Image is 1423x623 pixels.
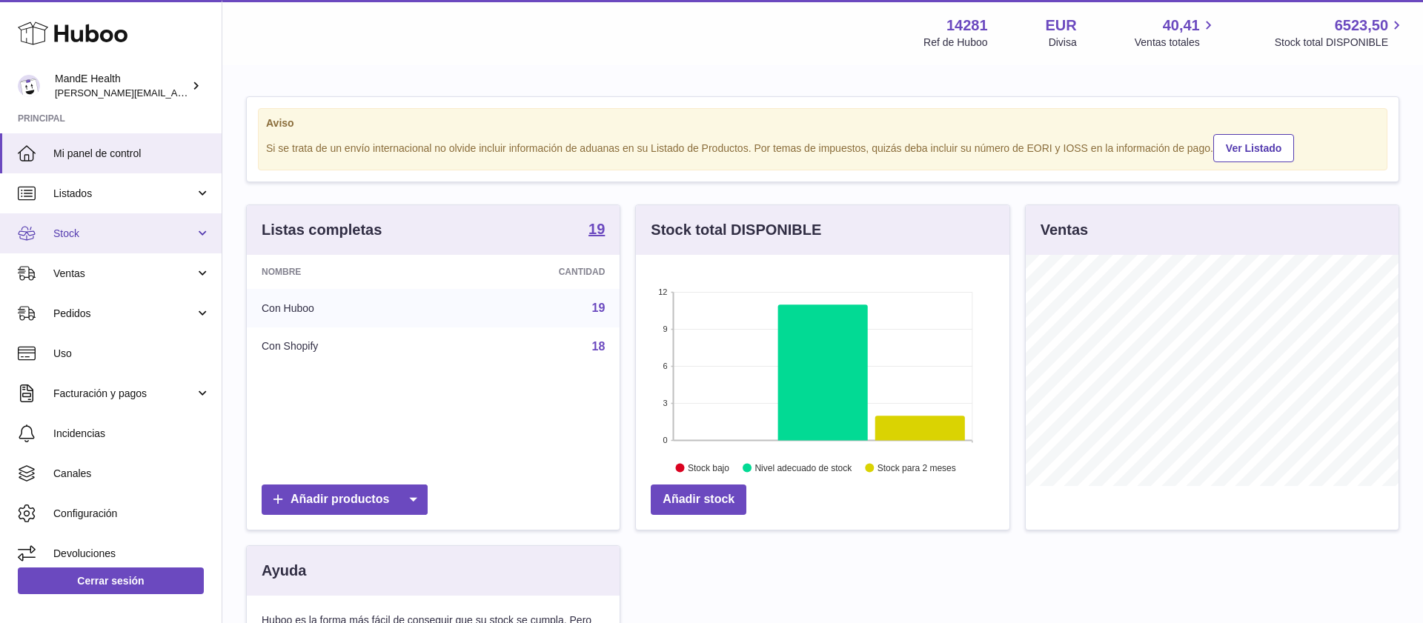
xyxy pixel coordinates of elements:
div: Ref de Huboo [923,36,987,50]
a: 19 [592,301,606,314]
text: 3 [663,399,668,407]
span: Ventas [53,267,195,281]
text: Stock bajo [688,463,729,473]
a: 19 [588,221,605,239]
span: Incidencias [53,427,210,441]
div: Si se trata de un envío internacional no olvide incluir información de aduanas en su Listado de P... [266,132,1379,162]
strong: Aviso [266,116,1379,130]
text: Nivel adecuado de stock [755,463,853,473]
span: Pedidos [53,307,195,321]
a: 6523,50 Stock total DISPONIBLE [1275,16,1405,50]
text: 12 [659,287,668,296]
img: luis.mendieta@mandehealth.com [18,75,40,97]
span: Configuración [53,507,210,521]
strong: EUR [1046,16,1077,36]
span: [PERSON_NAME][EMAIL_ADDRESS][PERSON_NAME][DOMAIN_NAME] [55,87,377,99]
span: Listados [53,187,195,201]
a: 18 [592,340,606,353]
div: Divisa [1049,36,1077,50]
a: 40,41 Ventas totales [1135,16,1217,50]
span: 40,41 [1163,16,1200,36]
span: Stock total DISPONIBLE [1275,36,1405,50]
h3: Listas completas [262,220,382,240]
text: 6 [663,362,668,370]
strong: 14281 [946,16,988,36]
div: MandE Health [55,72,188,100]
strong: 19 [588,221,605,236]
span: Uso [53,347,210,361]
th: Cantidad [445,255,620,289]
td: Con Shopify [247,327,445,366]
a: Ver Listado [1213,134,1294,162]
span: Devoluciones [53,547,210,561]
text: 9 [663,324,668,333]
text: 0 [663,436,668,444]
h3: Stock total DISPONIBLE [651,220,821,240]
span: Ventas totales [1135,36,1217,50]
a: Añadir productos [262,484,428,515]
th: Nombre [247,255,445,289]
h3: Ventas [1041,220,1088,240]
span: Facturación y pagos [53,387,195,401]
h3: Ayuda [262,561,306,581]
span: Mi panel de control [53,147,210,161]
span: 6523,50 [1335,16,1388,36]
span: Canales [53,467,210,481]
a: Añadir stock [651,484,746,515]
span: Stock [53,227,195,241]
a: Cerrar sesión [18,567,204,594]
td: Con Huboo [247,289,445,327]
text: Stock para 2 meses [878,463,956,473]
